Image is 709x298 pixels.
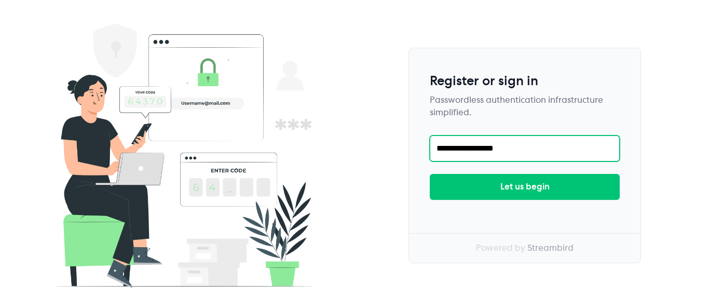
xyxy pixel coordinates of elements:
span: Streambird [527,244,574,252]
div: Passwordless authentication infrastructure simplified. [430,94,620,119]
h2: Register or sign in [430,73,620,90]
div: Let us begin [500,181,550,193]
button: Let us begin [430,174,620,200]
span: Powered by [476,244,525,252]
